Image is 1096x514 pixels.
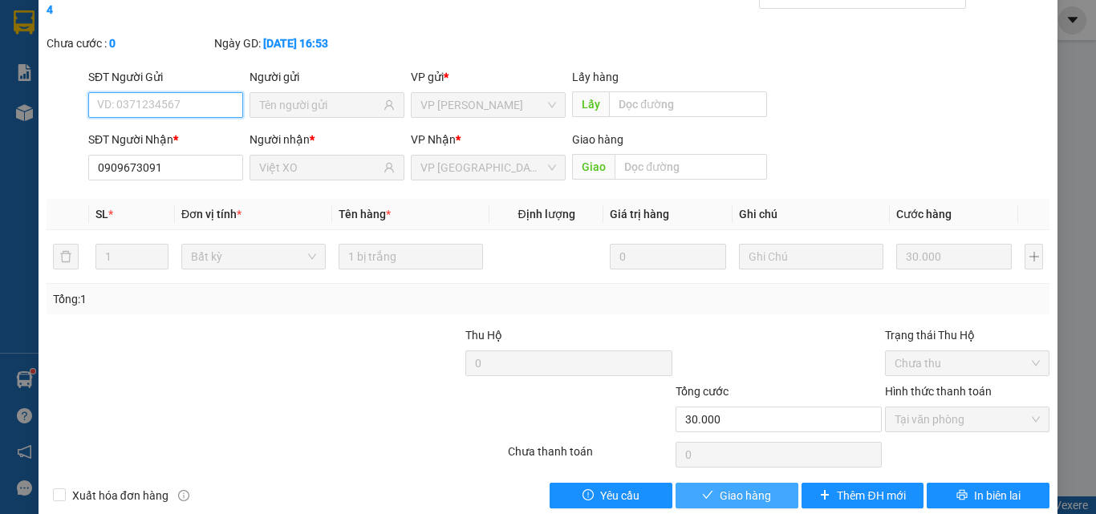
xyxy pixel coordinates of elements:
[411,133,456,146] span: VP Nhận
[676,483,798,508] button: checkGiao hàng
[95,208,108,221] span: SL
[411,68,566,86] div: VP gửi
[88,68,243,86] div: SĐT Người Gửi
[66,487,175,504] span: Xuất hóa đơn hàng
[720,487,771,504] span: Giao hàng
[676,385,729,398] span: Tổng cước
[739,244,883,269] input: Ghi Chú
[895,351,1040,375] span: Chưa thu
[47,34,211,52] div: Chưa cước :
[263,37,328,50] b: [DATE] 16:53
[733,199,890,230] th: Ghi chú
[420,156,556,180] span: VP Sài Gòn
[339,208,391,221] span: Tên hàng
[896,244,1012,269] input: 0
[572,71,619,83] span: Lấy hàng
[53,244,79,269] button: delete
[885,326,1049,344] div: Trạng thái Thu Hộ
[610,208,669,221] span: Giá trị hàng
[88,131,243,148] div: SĐT Người Nhận
[927,483,1049,508] button: printerIn biên lai
[837,487,905,504] span: Thêm ĐH mới
[1025,244,1043,269] button: plus
[896,208,952,221] span: Cước hàng
[609,91,767,117] input: Dọc đường
[572,91,609,117] span: Lấy
[974,487,1021,504] span: In biên lai
[615,154,767,180] input: Dọc đường
[550,483,672,508] button: exclamation-circleYêu cầu
[53,290,424,308] div: Tổng: 1
[259,159,380,176] input: Tên người nhận
[610,244,725,269] input: 0
[384,99,395,111] span: user
[250,131,404,148] div: Người nhận
[178,490,189,501] span: info-circle
[250,68,404,86] div: Người gửi
[214,34,379,52] div: Ngày GD:
[802,483,924,508] button: plusThêm ĐH mới
[885,385,992,398] label: Hình thức thanh toán
[583,489,594,502] span: exclamation-circle
[895,407,1040,431] span: Tại văn phòng
[259,96,380,114] input: Tên người gửi
[420,93,556,117] span: VP Phan Thiết
[518,208,574,221] span: Định lượng
[702,489,713,502] span: check
[339,244,483,269] input: VD: Bàn, Ghế
[506,443,674,471] div: Chưa thanh toán
[819,489,830,502] span: plus
[384,162,395,173] span: user
[181,208,242,221] span: Đơn vị tính
[109,37,116,50] b: 0
[191,245,316,269] span: Bất kỳ
[572,154,615,180] span: Giao
[572,133,623,146] span: Giao hàng
[465,329,502,342] span: Thu Hộ
[956,489,968,502] span: printer
[600,487,639,504] span: Yêu cầu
